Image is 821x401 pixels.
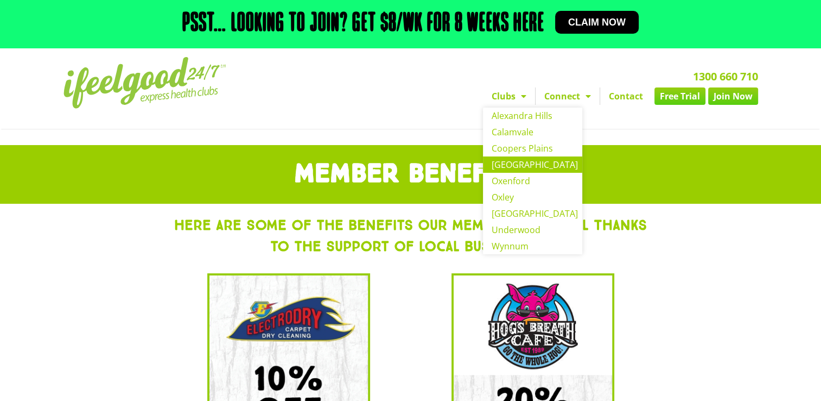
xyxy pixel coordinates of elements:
[5,161,816,187] h1: MEMBER BENEFITS
[483,173,582,189] a: Oxenford
[536,87,600,105] a: Connect
[483,205,582,222] a: [GEOGRAPHIC_DATA]
[483,189,582,205] a: Oxley
[708,87,758,105] a: Join Now
[483,87,535,105] a: Clubs
[555,11,639,34] a: Claim now
[483,108,582,254] ul: Clubs
[483,140,582,156] a: Coopers Plains
[600,87,652,105] a: Contact
[568,17,626,27] span: Claim now
[483,156,582,173] a: [GEOGRAPHIC_DATA]
[172,215,650,257] h3: Here Are Some of the Benefits Our Member Enjoy, All Thanks to the Support of Local Businesses.
[483,108,582,124] a: Alexandra Hills
[483,124,582,140] a: Calamvale
[693,69,758,84] a: 1300 660 710
[483,238,582,254] a: Wynnum
[654,87,705,105] a: Free Trial
[310,87,758,105] nav: Menu
[182,11,544,37] h2: Psst… Looking to join? Get $8/wk for 8 weeks here
[483,222,582,238] a: Underwood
